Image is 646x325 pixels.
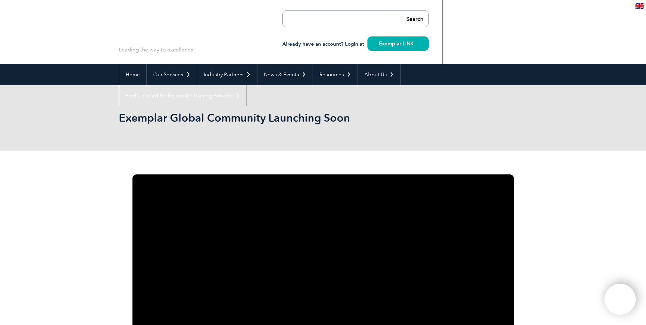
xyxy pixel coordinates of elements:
[313,64,358,85] a: Resources
[119,112,405,123] h2: Exemplar Global Community Launching Soon
[147,64,197,85] a: Our Services
[612,291,629,308] img: svg+xml;nitro-empty-id=MTMzODoxMTY=-1;base64,PHN2ZyB2aWV3Qm94PSIwIDAgNDAwIDQwMCIgd2lkdGg9IjQwMCIg...
[197,64,257,85] a: Industry Partners
[367,36,429,51] a: Exemplar LINK
[391,11,428,27] input: Search
[119,46,193,53] p: Leading the way to excellence
[635,3,644,9] img: en
[119,85,247,106] a: Find Certified Professional / Training Provider
[282,40,429,48] h3: Already have an account? Login at
[358,64,400,85] a: About Us
[119,64,146,85] a: Home
[413,42,417,45] img: svg+xml;nitro-empty-id=MzUxOjIzMg==-1;base64,PHN2ZyB2aWV3Qm94PSIwIDAgMTEgMTEiIHdpZHRoPSIxMSIgaGVp...
[257,64,313,85] a: News & Events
